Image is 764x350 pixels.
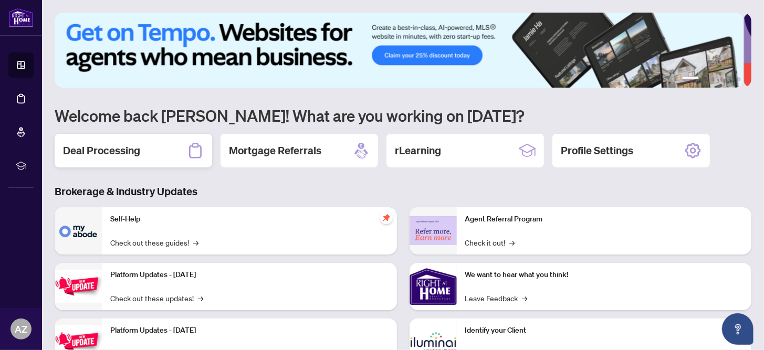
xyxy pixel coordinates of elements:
[465,292,528,304] a: Leave Feedback→
[380,211,393,224] span: pushpin
[8,8,34,27] img: logo
[15,322,27,336] span: AZ
[55,207,102,254] img: Self-Help
[522,292,528,304] span: →
[110,325,389,336] p: Platform Updates - [DATE]
[63,143,140,158] h2: Deal Processing
[395,143,441,158] h2: rLearning
[703,77,707,81] button: 2
[410,216,457,245] img: Agent Referral Program
[465,214,744,225] p: Agent Referral Program
[55,105,751,125] h1: Welcome back [PERSON_NAME]! What are you working on [DATE]?
[722,313,753,345] button: Open asap
[110,214,389,225] p: Self-Help
[711,77,716,81] button: 3
[728,77,732,81] button: 5
[465,269,744,281] p: We want to hear what you think!
[110,237,198,248] a: Check out these guides!→
[682,77,699,81] button: 1
[410,263,457,310] img: We want to hear what you think!
[193,237,198,248] span: →
[720,77,724,81] button: 4
[55,13,744,88] img: Slide 0
[737,77,741,81] button: 6
[510,237,515,248] span: →
[198,292,203,304] span: →
[110,269,389,281] p: Platform Updates - [DATE]
[110,292,203,304] a: Check out these updates!→
[465,325,744,336] p: Identify your Client
[229,143,321,158] h2: Mortgage Referrals
[561,143,633,158] h2: Profile Settings
[55,184,751,199] h3: Brokerage & Industry Updates
[465,237,515,248] a: Check it out!→
[55,270,102,303] img: Platform Updates - July 21, 2025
